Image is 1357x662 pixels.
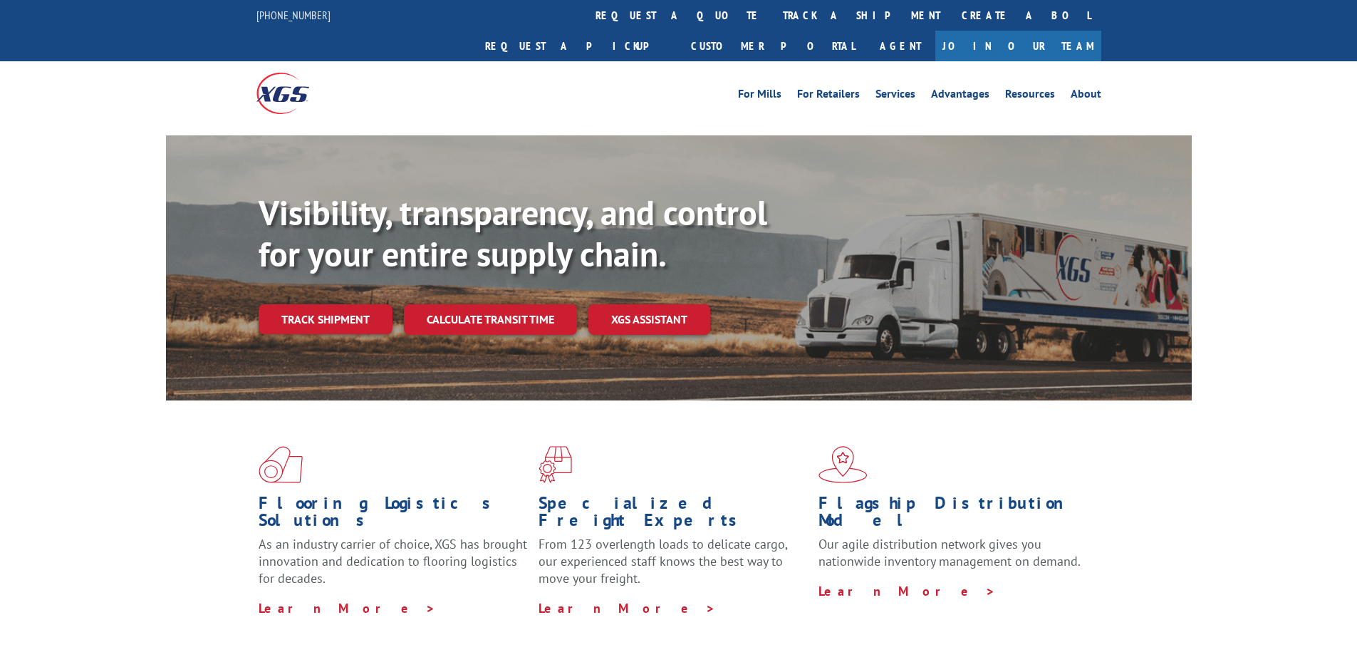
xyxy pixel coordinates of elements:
a: Learn More > [539,600,716,616]
a: Resources [1005,88,1055,104]
a: For Retailers [797,88,860,104]
a: For Mills [738,88,781,104]
a: Customer Portal [680,31,865,61]
a: Learn More > [818,583,996,599]
h1: Flagship Distribution Model [818,495,1088,536]
img: xgs-icon-flagship-distribution-model-red [818,446,868,483]
h1: Specialized Freight Experts [539,495,808,536]
img: xgs-icon-total-supply-chain-intelligence-red [259,446,303,483]
b: Visibility, transparency, and control for your entire supply chain. [259,190,767,276]
a: XGS ASSISTANT [588,304,710,335]
a: About [1071,88,1101,104]
a: [PHONE_NUMBER] [256,8,331,22]
a: Services [875,88,915,104]
a: Advantages [931,88,989,104]
a: Agent [865,31,935,61]
a: Join Our Team [935,31,1101,61]
a: Calculate transit time [404,304,577,335]
a: Learn More > [259,600,436,616]
img: xgs-icon-focused-on-flooring-red [539,446,572,483]
span: As an industry carrier of choice, XGS has brought innovation and dedication to flooring logistics... [259,536,527,586]
span: Our agile distribution network gives you nationwide inventory management on demand. [818,536,1081,569]
a: Track shipment [259,304,392,334]
p: From 123 overlength loads to delicate cargo, our experienced staff knows the best way to move you... [539,536,808,599]
a: Request a pickup [474,31,680,61]
h1: Flooring Logistics Solutions [259,495,528,536]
